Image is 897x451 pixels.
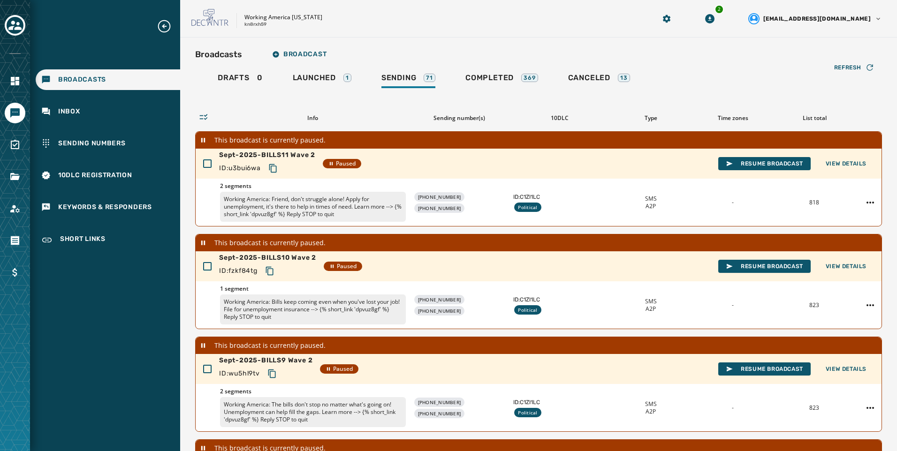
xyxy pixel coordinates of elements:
div: Sending number(s) [413,114,506,122]
span: Resume Broadcast [726,160,803,167]
a: Canceled13 [561,68,638,90]
span: Completed [465,73,514,83]
span: Drafts [218,73,250,83]
a: Navigate to Account [5,198,25,219]
button: Sept-2025-BILLS11 Wave 2 action menu [863,195,878,210]
a: Navigate to Home [5,71,25,91]
button: Expand sub nav menu [157,19,179,34]
button: View Details [818,260,874,273]
div: - [695,199,769,206]
div: 13 [618,74,630,82]
div: 823 [777,404,851,412]
div: This broadcast is currently paused. [196,234,882,251]
span: A2P [646,203,656,210]
button: User settings [745,9,886,28]
div: Political [514,408,541,417]
span: Keywords & Responders [58,203,152,212]
div: [PHONE_NUMBER] [414,306,465,316]
button: Copy text to clipboard [265,160,281,177]
div: 2 [715,5,724,14]
a: Navigate to 10DLC Registration [36,165,180,186]
button: Copy text to clipboard [261,263,278,279]
a: Completed369 [458,68,546,90]
p: Working America: Friend, don't struggle alone! Apply for unemployment, it's there to help in time... [220,192,406,222]
a: Navigate to Files [5,166,25,187]
span: ID: wu5hl9tv [219,369,260,378]
span: Launched [293,73,336,83]
button: Resume Broadcast [718,157,811,170]
a: Navigate to Surveys [5,135,25,155]
span: Sept-2025-BILLS10 Wave 2 [219,253,316,263]
span: Short Links [60,234,106,246]
a: Navigate to Billing [5,262,25,283]
span: Sending [381,73,417,83]
div: 818 [777,199,851,206]
span: Paused [329,263,357,270]
span: Broadcasts [58,75,106,84]
span: 1 segment [220,285,406,293]
div: 0 [218,73,263,88]
a: Launched1 [285,68,359,90]
p: kn8rxh59 [244,21,266,28]
div: Political [514,305,541,315]
h2: Broadcasts [195,48,242,61]
a: Sending71 [374,68,443,90]
a: Navigate to Short Links [36,229,180,251]
div: This broadcast is currently paused. [196,132,882,149]
span: Refresh [834,64,861,71]
span: Canceled [568,73,610,83]
div: Time zones [696,114,770,122]
button: View Details [818,157,874,170]
div: Info [220,114,405,122]
span: ID: C1ZI1LC [513,193,606,201]
span: View Details [826,263,867,270]
div: [PHONE_NUMBER] [414,295,465,304]
div: Type [614,114,688,122]
a: Navigate to Messaging [5,103,25,123]
button: Sept-2025-BILLS10 Wave 2 action menu [863,298,878,313]
button: Toggle account select drawer [5,15,25,36]
span: Paused [326,365,353,373]
a: Navigate to Orders [5,230,25,251]
div: List total [777,114,852,122]
span: A2P [646,305,656,313]
a: Drafts0 [210,68,270,90]
p: Working America: Bills keep coming even when you've lost your job! File for unemployment insuranc... [220,294,406,324]
span: 2 segments [220,388,406,395]
span: Paused [328,160,356,167]
span: Inbox [58,107,80,116]
button: Broadcast [265,45,334,64]
span: A2P [646,408,656,415]
button: Copy text to clipboard [264,365,281,382]
button: Refresh [827,60,882,75]
div: [PHONE_NUMBER] [414,409,465,418]
span: SMS [645,400,657,408]
div: 823 [777,301,851,309]
p: Working America [US_STATE] [244,14,322,21]
button: Resume Broadcast [718,362,811,376]
a: Navigate to Keywords & Responders [36,197,180,218]
button: Download Menu [701,10,718,27]
span: Sending Numbers [58,139,126,148]
span: Resume Broadcast [726,365,803,373]
span: View Details [826,160,867,167]
button: Resume Broadcast [718,260,811,273]
span: [EMAIL_ADDRESS][DOMAIN_NAME] [763,15,871,23]
span: Broadcast [272,51,327,58]
div: This broadcast is currently paused. [196,337,882,354]
span: View Details [826,365,867,373]
a: Navigate to Inbox [36,101,180,122]
div: - [695,404,769,412]
span: SMS [645,195,657,203]
div: 71 [424,74,435,82]
span: 2 segments [220,182,406,190]
span: ID: C1ZI1LC [513,296,606,303]
div: Political [514,203,541,212]
a: Navigate to Broadcasts [36,69,180,90]
div: 10DLC [513,114,606,122]
span: SMS [645,298,657,305]
div: 1 [343,74,351,82]
div: [PHONE_NUMBER] [414,192,465,202]
div: - [695,301,769,309]
div: 369 [521,74,538,82]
